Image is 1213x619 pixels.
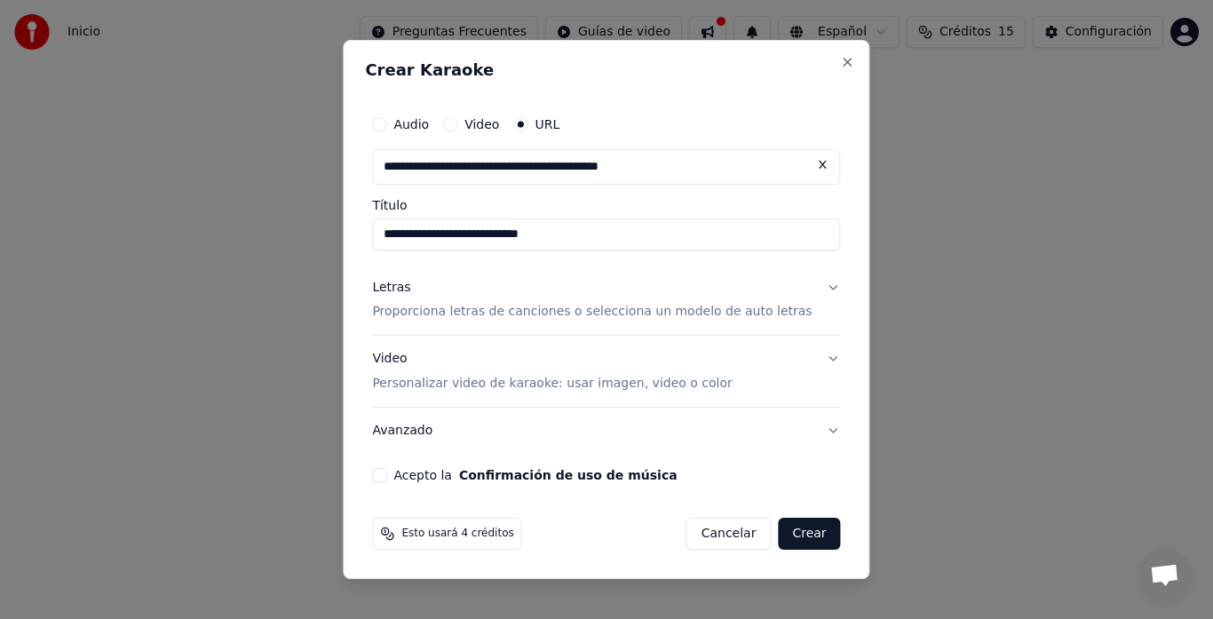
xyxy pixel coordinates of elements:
[686,518,772,550] button: Cancelar
[372,279,410,297] div: Letras
[372,351,732,393] div: Video
[393,118,429,131] label: Audio
[372,304,812,321] p: Proporciona letras de canciones o selecciona un modelo de auto letras
[459,469,678,481] button: Acepto la
[535,118,559,131] label: URL
[372,337,840,408] button: VideoPersonalizar video de karaoke: usar imagen, video o color
[372,199,840,211] label: Título
[365,62,847,78] h2: Crear Karaoke
[393,469,677,481] label: Acepto la
[372,408,840,454] button: Avanzado
[372,265,840,336] button: LetrasProporciona letras de canciones o selecciona un modelo de auto letras
[372,375,732,393] p: Personalizar video de karaoke: usar imagen, video o color
[401,527,513,541] span: Esto usará 4 créditos
[778,518,840,550] button: Crear
[464,118,499,131] label: Video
